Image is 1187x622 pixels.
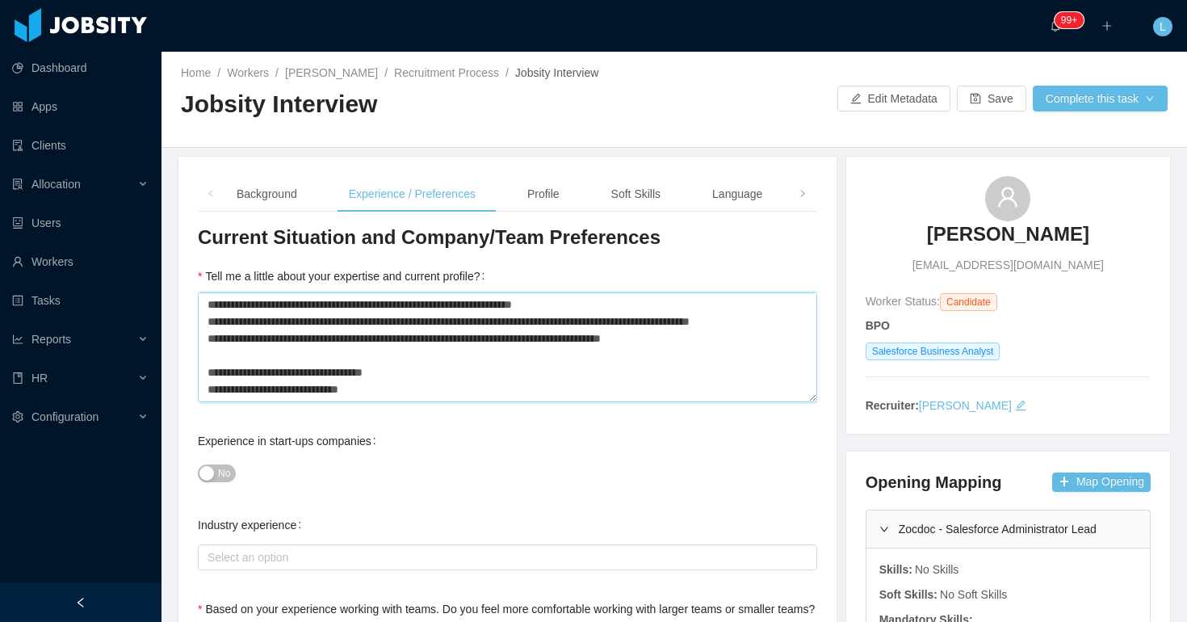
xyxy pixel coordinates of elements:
button: Experience in start-ups companies [198,464,236,482]
div: Experience / Preferences [336,176,489,212]
h3: [PERSON_NAME] [927,221,1089,247]
input: Industry experience [203,548,212,567]
i: icon: user [996,186,1019,208]
label: Experience in start-ups companies [198,435,383,448]
span: / [275,66,279,79]
i: icon: right [879,524,889,534]
a: Recruitment Process [394,66,499,79]
strong: Skills: [879,563,912,576]
strong: Soft Skills: [879,588,937,601]
a: Home [181,66,211,79]
div: No Soft Skills [939,586,1009,603]
button: icon: plusMap Opening [1052,473,1151,492]
a: icon: profileTasks [12,284,149,317]
strong: BPO [866,319,890,332]
i: icon: bell [1050,20,1061,32]
i: icon: plus [1101,20,1113,32]
button: Complete this taskicon: down [1033,86,1168,111]
span: Configuration [31,410,99,423]
h2: Jobsity Interview [181,88,674,121]
i: icon: edit [1015,400,1026,411]
a: icon: pie-chartDashboard [12,52,149,84]
a: [PERSON_NAME] [927,221,1089,257]
span: / [505,66,509,79]
span: Salesforce Business Analyst [866,343,1000,360]
button: icon: saveSave [957,86,1026,111]
a: icon: robotUsers [12,207,149,239]
i: icon: setting [12,411,23,422]
h3: Current Situation and Company/Team Preferences [198,225,817,250]
div: Language [699,176,775,212]
label: Industry experience [198,519,308,532]
a: icon: auditClients [12,129,149,162]
span: Worker Status: [866,295,940,308]
div: Profile [514,176,573,212]
span: L [1160,17,1166,36]
a: [PERSON_NAME] [919,399,1012,412]
i: icon: book [12,372,23,384]
span: No [218,465,230,481]
i: icon: solution [12,179,23,190]
div: Soft Skills [598,176,673,212]
div: No Skills [913,561,959,578]
label: Tell me a little about your expertise and current profile? [198,270,491,283]
label: Based on your experience working with teams. Do you feel more comfortable working with larger tea... [198,603,826,616]
sup: 2129 [1055,12,1084,28]
span: / [384,66,388,79]
div: icon: rightZocdoc - Salesforce Administrator Lead [866,511,1150,548]
a: icon: appstoreApps [12,90,149,123]
button: icon: editEdit Metadata [837,86,950,111]
h4: Opening Mapping [866,471,1002,494]
textarea: Tell me a little about your expertise and current profile? [198,292,817,402]
span: / [217,66,220,79]
span: Reports [31,333,71,346]
span: Candidate [940,293,997,311]
a: Workers [227,66,269,79]
a: [PERSON_NAME] [285,66,378,79]
span: [EMAIL_ADDRESS][DOMAIN_NAME] [912,257,1104,274]
span: Allocation [31,178,81,191]
span: Jobsity Interview [515,66,598,79]
strong: Recruiter: [866,399,919,412]
div: Background [224,176,310,212]
i: icon: right [799,190,807,198]
div: Select an option [208,549,800,565]
i: icon: left [207,190,215,198]
span: HR [31,372,48,385]
i: icon: line-chart [12,334,23,345]
a: icon: userWorkers [12,246,149,278]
